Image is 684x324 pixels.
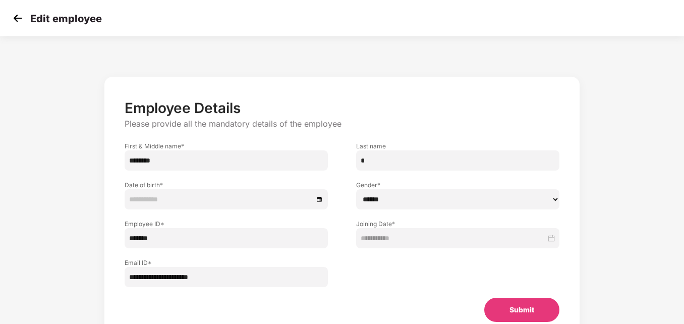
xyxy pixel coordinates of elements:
label: Email ID [125,258,328,267]
label: Last name [356,142,559,150]
label: Date of birth [125,181,328,189]
label: Gender [356,181,559,189]
p: Edit employee [30,13,102,25]
img: svg+xml;base64,PHN2ZyB4bWxucz0iaHR0cDovL3d3dy53My5vcmcvMjAwMC9zdmciIHdpZHRoPSIzMCIgaGVpZ2h0PSIzMC... [10,11,25,26]
label: Employee ID [125,220,328,228]
label: Joining Date [356,220,559,228]
button: Submit [484,298,559,322]
label: First & Middle name [125,142,328,150]
p: Employee Details [125,99,559,117]
p: Please provide all the mandatory details of the employee [125,119,559,129]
